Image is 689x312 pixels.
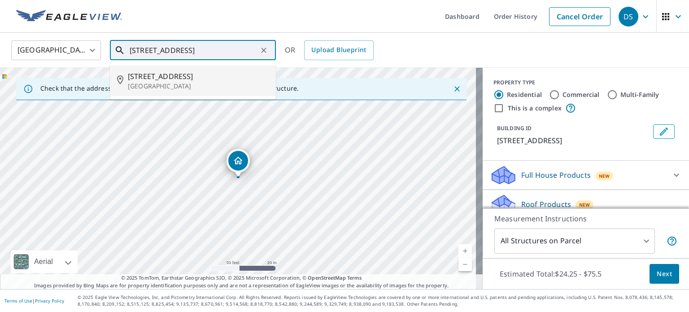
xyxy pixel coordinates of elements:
a: Privacy Policy [35,298,64,304]
p: Full House Products [521,170,591,180]
p: Measurement Instructions [494,213,677,224]
div: Full House ProductsNew [490,164,682,186]
p: Roof Products [521,199,571,210]
span: [STREET_ADDRESS] [128,71,269,82]
div: OR [285,40,374,60]
p: [GEOGRAPHIC_DATA] [128,82,269,91]
span: Your report will include each building or structure inside the parcel boundary. In some cases, du... [667,236,677,246]
a: Terms [347,274,362,281]
div: Roof ProductsNewPremium with Regular Delivery [490,193,682,229]
button: Edit building 1 [653,124,675,139]
p: BUILDING ID [497,124,532,132]
img: EV Logo [16,10,122,23]
span: Upload Blueprint [311,44,366,56]
a: Current Level 19, Zoom In [458,244,472,258]
button: Clear [257,44,270,57]
span: Next [657,268,672,280]
button: Next [650,264,679,284]
a: OpenStreetMap [308,274,345,281]
span: New [599,172,610,180]
div: PROPERTY TYPE [493,79,678,87]
p: Estimated Total: $24.25 - $75.5 [493,264,609,284]
p: [STREET_ADDRESS] [497,135,650,146]
label: This is a complex [508,104,562,113]
div: Aerial [31,250,56,273]
p: | [4,298,64,303]
input: Search by address or latitude-longitude [130,38,257,63]
span: New [579,201,590,208]
div: [GEOGRAPHIC_DATA] [11,38,101,63]
label: Commercial [563,90,600,99]
div: DS [619,7,638,26]
div: Dropped pin, building 1, Residential property, 26471 Macmillan Ranch Rd Santa Clarita, CA 91387 [227,149,250,177]
p: © 2025 Eagle View Technologies, Inc. and Pictometry International Corp. All Rights Reserved. Repo... [78,294,685,308]
a: Cancel Order [549,7,611,26]
button: Close [451,83,463,95]
a: Current Level 19, Zoom Out [458,258,472,271]
div: Aerial [11,250,78,273]
a: Upload Blueprint [304,40,373,60]
label: Multi-Family [620,90,659,99]
a: Terms of Use [4,298,32,304]
span: © 2025 TomTom, Earthstar Geographics SIO, © 2025 Microsoft Corporation, © [121,274,362,282]
div: All Structures on Parcel [494,229,655,254]
label: Residential [507,90,542,99]
p: Check that the address is accurate, then drag the marker over the correct structure. [40,84,299,92]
